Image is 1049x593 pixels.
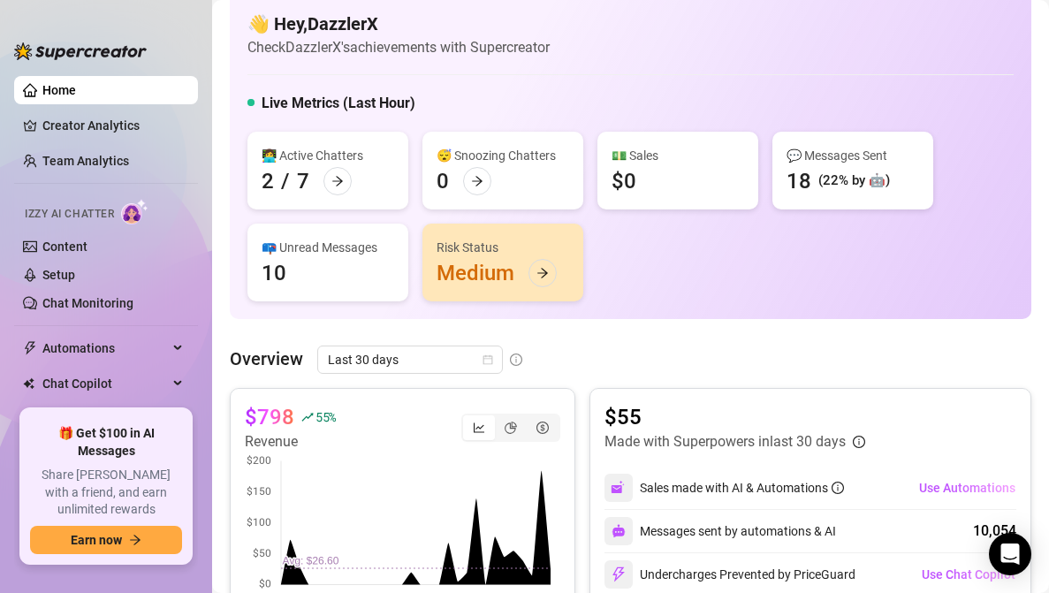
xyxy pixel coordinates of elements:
[42,369,168,398] span: Chat Copilot
[612,146,744,165] div: 💵 Sales
[471,175,483,187] span: arrow-right
[247,11,550,36] h4: 👋 Hey, DazzlerX
[604,403,865,431] article: $55
[437,167,449,195] div: 0
[612,167,636,195] div: $0
[30,425,182,460] span: 🎁 Get $100 in AI Messages
[42,111,184,140] a: Creator Analytics
[42,296,133,310] a: Chat Monitoring
[247,36,550,58] article: Check DazzlerX's achievements with Supercreator
[42,268,75,282] a: Setup
[921,560,1016,589] button: Use Chat Copilot
[30,526,182,554] button: Earn nowarrow-right
[245,431,336,452] article: Revenue
[461,414,560,442] div: segmented control
[918,474,1016,502] button: Use Automations
[536,422,549,434] span: dollar-circle
[604,431,846,452] article: Made with Superpowers in last 30 days
[262,167,274,195] div: 2
[129,534,141,546] span: arrow-right
[604,560,855,589] div: Undercharges Prevented by PriceGuard
[42,154,129,168] a: Team Analytics
[14,42,147,60] img: logo-BBDzfeDw.svg
[611,566,627,582] img: svg%3e
[989,533,1031,575] div: Open Intercom Messenger
[853,436,865,448] span: info-circle
[262,146,394,165] div: 👩‍💻 Active Chatters
[473,422,485,434] span: line-chart
[262,259,286,287] div: 10
[262,238,394,257] div: 📪 Unread Messages
[42,334,168,362] span: Automations
[328,346,492,373] span: Last 30 days
[25,206,114,223] span: Izzy AI Chatter
[787,167,811,195] div: 18
[640,478,844,498] div: Sales made with AI & Automations
[315,408,336,425] span: 55 %
[121,199,148,224] img: AI Chatter
[919,481,1015,495] span: Use Automations
[262,93,415,114] h5: Live Metrics (Last Hour)
[301,411,314,423] span: rise
[230,346,303,372] article: Overview
[437,146,569,165] div: 😴 Snoozing Chatters
[787,146,919,165] div: 💬 Messages Sent
[604,517,836,545] div: Messages sent by automations & AI
[245,403,294,431] article: $798
[30,467,182,519] span: Share [PERSON_NAME] with a friend, and earn unlimited rewards
[437,238,569,257] div: Risk Status
[71,533,122,547] span: Earn now
[42,83,76,97] a: Home
[331,175,344,187] span: arrow-right
[297,167,309,195] div: 7
[922,567,1015,582] span: Use Chat Copilot
[23,341,37,355] span: thunderbolt
[611,480,627,496] img: svg%3e
[42,239,87,254] a: Content
[23,377,34,390] img: Chat Copilot
[612,524,626,538] img: svg%3e
[536,267,549,279] span: arrow-right
[818,171,890,192] div: (22% by 🤖)
[510,354,522,366] span: info-circle
[483,354,493,365] span: calendar
[505,422,517,434] span: pie-chart
[832,482,844,494] span: info-circle
[973,521,1016,542] div: 10,054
